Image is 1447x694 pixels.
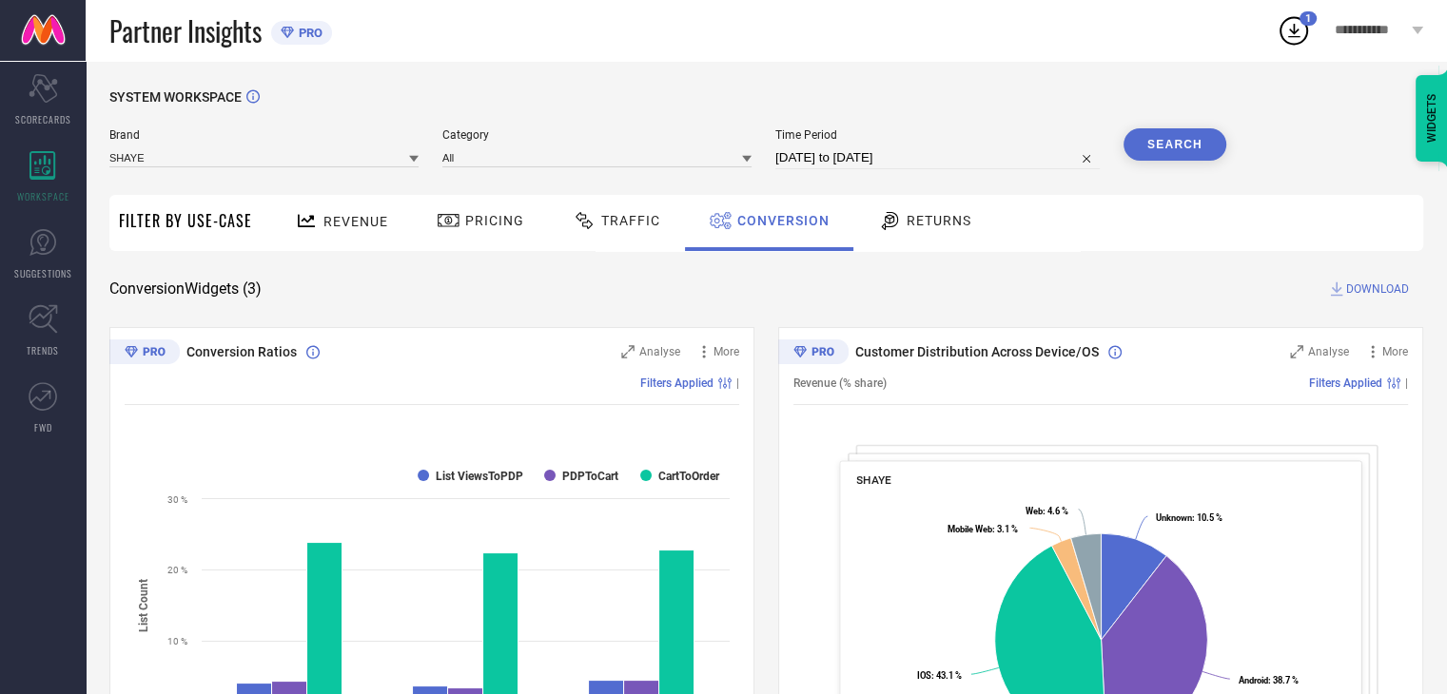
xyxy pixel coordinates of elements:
span: WORKSPACE [17,189,69,203]
text: : 43.1 % [917,670,962,681]
span: Revenue (% share) [793,376,887,390]
span: SUGGESTIONS [14,266,72,280]
text: CartToOrder [658,470,720,483]
text: 10 % [167,636,187,646]
span: 1 [1305,12,1311,25]
div: Open download list [1277,13,1311,48]
span: Analyse [1308,345,1349,358]
text: PDPToCart [562,470,618,483]
span: Conversion [737,213,830,228]
span: Partner Insights [109,11,262,50]
span: Filter By Use-Case [119,209,252,232]
span: Traffic [601,213,660,228]
svg: Zoom [1290,345,1303,358]
tspan: Unknown [1156,512,1192,523]
span: Category [442,128,752,142]
text: : 10.5 % [1156,512,1222,523]
span: Analyse [639,345,680,358]
text: : 4.6 % [1026,506,1068,516]
span: Brand [109,128,419,142]
span: SYSTEM WORKSPACE [109,89,242,105]
text: : 3.1 % [948,524,1018,534]
span: | [736,376,739,390]
tspan: Web [1026,506,1043,516]
span: | [1405,376,1408,390]
span: Time Period [775,128,1100,142]
span: SCORECARDS [15,112,71,126]
text: List ViewsToPDP [436,470,523,483]
span: Filters Applied [640,376,714,390]
span: Pricing [465,213,524,228]
span: Filters Applied [1309,376,1382,390]
tspan: List Count [137,578,150,631]
div: Premium [778,339,849,368]
span: Conversion Ratios [186,344,297,359]
span: TRENDS [27,343,59,357]
span: Customer Distribution Across Device/OS [855,344,1099,359]
input: Select time period [775,146,1100,169]
span: Returns [907,213,971,228]
span: PRO [294,26,323,40]
span: FWD [34,420,52,434]
svg: Zoom [621,345,635,358]
button: Search [1124,128,1226,161]
text: 20 % [167,565,187,575]
span: SHAYE [856,473,891,487]
span: DOWNLOAD [1346,280,1409,299]
span: Revenue [323,214,388,229]
tspan: IOS [917,670,931,681]
text: : 38.7 % [1239,675,1299,685]
tspan: Android [1239,675,1268,685]
tspan: Mobile Web [948,524,992,534]
span: More [1382,345,1408,358]
div: Premium [109,339,180,368]
span: More [714,345,739,358]
span: Conversion Widgets ( 3 ) [109,280,262,299]
text: 30 % [167,494,187,505]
